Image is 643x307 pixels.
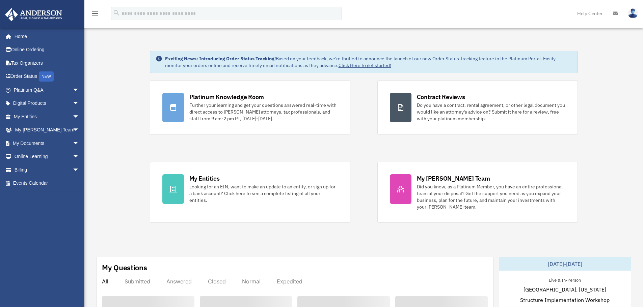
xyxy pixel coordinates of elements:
a: menu [91,12,99,18]
div: All [102,278,108,285]
a: Online Ordering [5,43,89,57]
a: Platinum Knowledge Room Further your learning and get your questions answered real-time with dire... [150,80,350,135]
span: arrow_drop_down [73,150,86,164]
a: My Entitiesarrow_drop_down [5,110,89,123]
a: Contract Reviews Do you have a contract, rental agreement, or other legal document you would like... [377,80,578,135]
div: Normal [242,278,261,285]
a: My [PERSON_NAME] Teamarrow_drop_down [5,123,89,137]
a: Click Here to get started! [339,62,391,68]
span: Structure Implementation Workshop [520,296,610,304]
span: arrow_drop_down [73,123,86,137]
a: Events Calendar [5,177,89,190]
a: Home [5,30,86,43]
span: arrow_drop_down [73,136,86,150]
div: Live & In-Person [543,276,586,283]
a: Billingarrow_drop_down [5,163,89,177]
a: Order StatusNEW [5,70,89,84]
div: Platinum Knowledge Room [189,93,264,101]
div: Answered [166,278,192,285]
div: My [PERSON_NAME] Team [417,174,490,183]
span: arrow_drop_down [73,97,86,111]
div: My Questions [102,263,147,273]
strong: Exciting News: Introducing Order Status Tracking! [165,56,276,62]
div: Looking for an EIN, want to make an update to an entity, or sign up for a bank account? Click her... [189,183,338,204]
div: Do you have a contract, rental agreement, or other legal document you would like an attorney's ad... [417,102,565,122]
a: Tax Organizers [5,56,89,70]
div: Based on your feedback, we're thrilled to announce the launch of our new Order Status Tracking fe... [165,55,572,69]
span: [GEOGRAPHIC_DATA], [US_STATE] [524,285,606,294]
a: My [PERSON_NAME] Team Did you know, as a Platinum Member, you have an entire professional team at... [377,162,578,223]
div: [DATE]-[DATE] [499,257,631,271]
span: arrow_drop_down [73,163,86,177]
div: Did you know, as a Platinum Member, you have an entire professional team at your disposal? Get th... [417,183,565,210]
img: User Pic [628,8,638,18]
span: arrow_drop_down [73,110,86,124]
a: My Entities Looking for an EIN, want to make an update to an entity, or sign up for a bank accoun... [150,162,350,223]
div: Contract Reviews [417,93,465,101]
div: NEW [39,71,54,82]
div: Further your learning and get your questions answered real-time with direct access to [PERSON_NAM... [189,102,338,122]
i: menu [91,9,99,18]
div: Closed [208,278,226,285]
a: Online Learningarrow_drop_down [5,150,89,163]
i: search [113,9,120,17]
div: My Entities [189,174,220,183]
span: arrow_drop_down [73,83,86,97]
a: Platinum Q&Aarrow_drop_down [5,83,89,97]
a: My Documentsarrow_drop_down [5,136,89,150]
img: Anderson Advisors Platinum Portal [3,8,64,21]
div: Expedited [277,278,302,285]
a: Digital Productsarrow_drop_down [5,97,89,110]
div: Submitted [125,278,150,285]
